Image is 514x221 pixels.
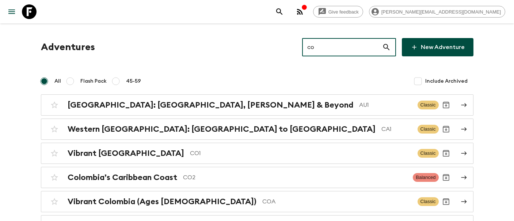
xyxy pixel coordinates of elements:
[183,173,407,182] p: CO2
[80,78,107,85] span: Flash Pack
[313,6,363,18] a: Give feedback
[262,197,412,206] p: COA
[68,173,177,182] h2: Colombia’s Caribbean Coast
[439,194,453,209] button: Archive
[41,167,473,188] a: Colombia’s Caribbean CoastCO2BalancedArchive
[439,170,453,185] button: Archive
[54,78,61,85] span: All
[272,4,287,19] button: search adventures
[41,191,473,212] a: Vibrant Colombia (Ages [DEMOGRAPHIC_DATA])COAClassicArchive
[381,125,412,134] p: CA1
[439,122,453,136] button: Archive
[68,149,184,158] h2: Vibrant [GEOGRAPHIC_DATA]
[418,197,439,206] span: Classic
[190,149,412,158] p: CO1
[4,4,19,19] button: menu
[359,101,412,109] p: AU1
[41,119,473,140] a: Western [GEOGRAPHIC_DATA]: [GEOGRAPHIC_DATA] to [GEOGRAPHIC_DATA]CA1ClassicArchive
[41,40,95,55] h1: Adventures
[41,94,473,116] a: [GEOGRAPHIC_DATA]: [GEOGRAPHIC_DATA], [PERSON_NAME] & BeyondAU1ClassicArchive
[68,100,353,110] h2: [GEOGRAPHIC_DATA]: [GEOGRAPHIC_DATA], [PERSON_NAME] & Beyond
[302,37,382,57] input: e.g. AR1, Argentina
[377,9,505,15] span: [PERSON_NAME][EMAIL_ADDRESS][DOMAIN_NAME]
[425,78,468,85] span: Include Archived
[126,78,141,85] span: 45-59
[68,197,256,206] h2: Vibrant Colombia (Ages [DEMOGRAPHIC_DATA])
[418,101,439,109] span: Classic
[68,124,376,134] h2: Western [GEOGRAPHIC_DATA]: [GEOGRAPHIC_DATA] to [GEOGRAPHIC_DATA]
[41,143,473,164] a: Vibrant [GEOGRAPHIC_DATA]CO1ClassicArchive
[369,6,505,18] div: [PERSON_NAME][EMAIL_ADDRESS][DOMAIN_NAME]
[324,9,363,15] span: Give feedback
[439,98,453,112] button: Archive
[418,149,439,158] span: Classic
[439,146,453,161] button: Archive
[418,125,439,134] span: Classic
[413,173,438,182] span: Balanced
[402,38,473,56] a: New Adventure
